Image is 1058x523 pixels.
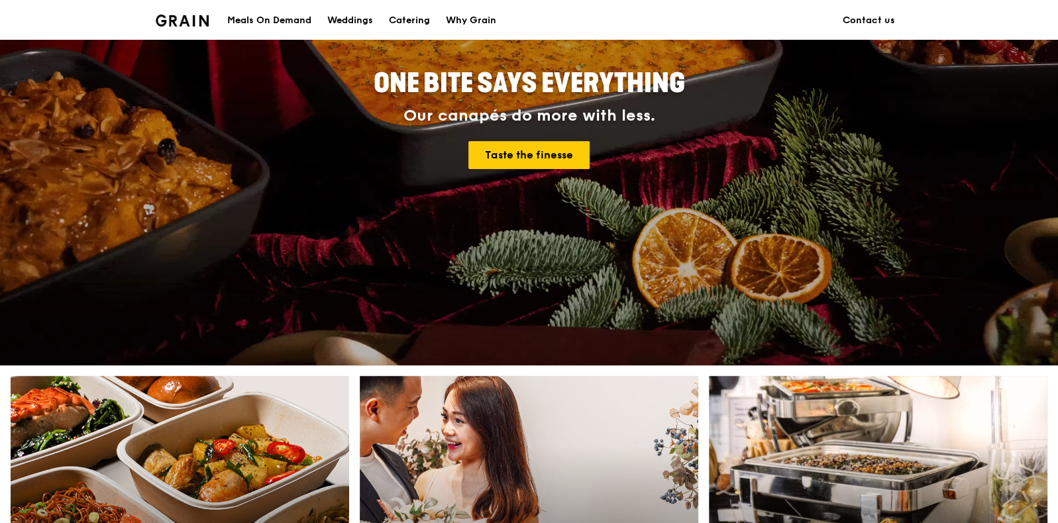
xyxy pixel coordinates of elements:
[381,1,438,40] a: Catering
[227,1,311,40] div: Meals On Demand
[438,1,504,40] a: Why Grain
[156,15,209,27] img: Grain
[327,1,373,40] div: Weddings
[835,1,903,40] a: Contact us
[468,141,590,169] a: Taste the finesse
[389,1,430,40] div: Catering
[319,1,381,40] a: Weddings
[374,68,685,99] span: ONE BITE SAYS EVERYTHING
[291,107,768,125] div: Our canapés do more with less.
[446,1,496,40] div: Why Grain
